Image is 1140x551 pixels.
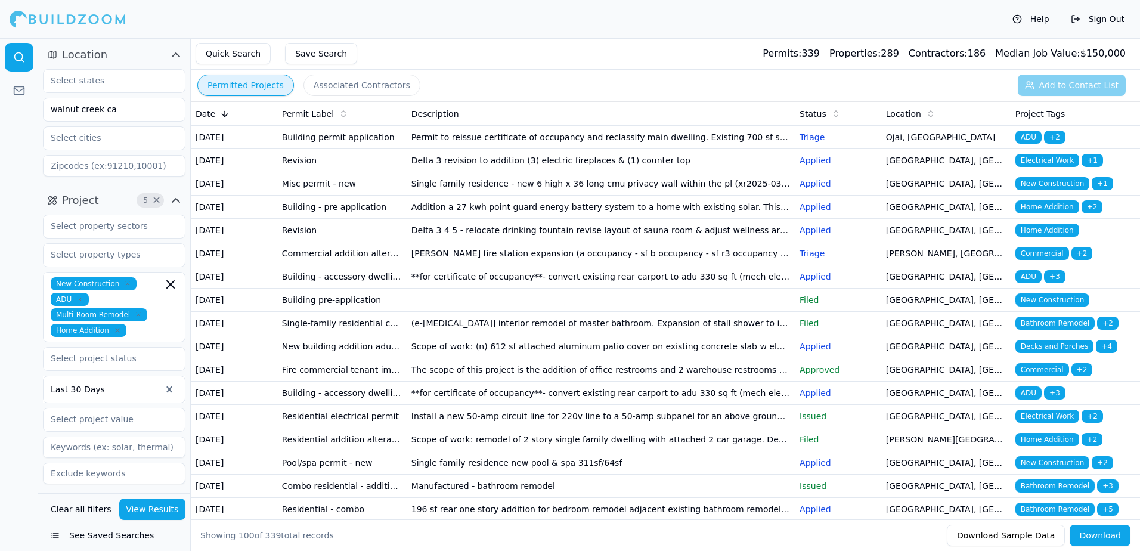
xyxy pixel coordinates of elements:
[51,277,137,290] span: New Construction
[881,265,1011,289] td: [GEOGRAPHIC_DATA], [GEOGRAPHIC_DATA]
[277,451,407,475] td: Pool/spa permit - new
[881,382,1011,405] td: [GEOGRAPHIC_DATA], [GEOGRAPHIC_DATA]
[277,405,407,428] td: Residential electrical permit
[1015,386,1042,400] span: ADU
[407,196,795,219] td: Addition a 27 kwh point guard energy battery system to a home with existing solar. This permit ap...
[800,364,876,376] p: Approved
[1015,479,1095,493] span: Bathroom Remodel
[1044,270,1065,283] span: + 3
[407,312,795,335] td: (e-[MEDICAL_DATA]] interior remodel of master bathroom. Expansion of stall shower to include benc...
[881,335,1011,358] td: [GEOGRAPHIC_DATA], [GEOGRAPHIC_DATA]
[800,294,876,306] p: Filed
[881,358,1011,382] td: [GEOGRAPHIC_DATA], [GEOGRAPHIC_DATA]
[909,47,986,61] div: 186
[44,98,170,120] input: Select markets
[191,498,277,521] td: [DATE]
[881,312,1011,335] td: [GEOGRAPHIC_DATA], [GEOGRAPHIC_DATA]
[140,194,151,206] span: 5
[152,197,161,203] span: Clear Project filters
[1015,456,1089,469] span: New Construction
[191,172,277,196] td: [DATE]
[1044,386,1065,400] span: + 3
[191,219,277,242] td: [DATE]
[277,382,407,405] td: Building - accessory dwelling unit
[1096,340,1117,353] span: + 4
[200,530,334,541] div: Showing of total records
[407,382,795,405] td: **for certificate of occupancy**- convert existing rear carport to adu 330 sq ft (mech electrical...
[881,219,1011,242] td: [GEOGRAPHIC_DATA], [GEOGRAPHIC_DATA]
[44,244,170,265] input: Select property types
[407,149,795,172] td: Delta 3 revision to addition (3) electric fireplaces & (1) counter top
[1015,317,1095,330] span: Bathroom Remodel
[196,108,215,120] span: Date
[277,475,407,498] td: Combo residential - addition/alteration
[43,191,185,210] button: Project5Clear Project filters
[881,172,1011,196] td: [GEOGRAPHIC_DATA], [GEOGRAPHIC_DATA]
[303,75,420,96] button: Associated Contractors
[1070,525,1130,546] button: Download
[1044,131,1065,144] span: + 2
[277,126,407,149] td: Building permit application
[1015,340,1093,353] span: Decks and Porches
[191,242,277,265] td: [DATE]
[881,149,1011,172] td: [GEOGRAPHIC_DATA], [GEOGRAPHIC_DATA]
[196,43,271,64] button: Quick Search
[1071,363,1093,376] span: + 2
[800,434,876,445] p: Filed
[407,405,795,428] td: Install a new 50-amp circuit line for 220v line to a 50-amp subpanel for an above ground jacuzzi ...
[1015,108,1065,120] span: Project Tags
[886,108,921,120] span: Location
[881,475,1011,498] td: [GEOGRAPHIC_DATA], [GEOGRAPHIC_DATA]
[277,219,407,242] td: Revision
[407,428,795,451] td: Scope of work: remodel of 2 story single family dwelling with attached 2 car garage. Demolition o...
[407,265,795,289] td: **for certificate of occupancy**- convert existing rear carport to adu 330 sq ft (mech electrical...
[881,498,1011,521] td: [GEOGRAPHIC_DATA], [GEOGRAPHIC_DATA]
[407,219,795,242] td: Delta 3 4 5 - relocate drinking fountain revise layout of sauna room & adjust wellness area. Upda...
[881,126,1011,149] td: Ojai, [GEOGRAPHIC_DATA]
[191,358,277,382] td: [DATE]
[1082,433,1103,446] span: + 2
[909,48,968,59] span: Contractors:
[191,428,277,451] td: [DATE]
[1015,433,1079,446] span: Home Addition
[48,499,114,520] button: Clear all filters
[407,335,795,358] td: Scope of work: (n) 612 sf attached aluminum patio cover on existing concrete slab w electrical: l...
[1097,479,1119,493] span: + 3
[51,324,126,337] span: Home Addition
[407,475,795,498] td: Manufactured - bathroom remodel
[829,47,899,61] div: 289
[800,178,876,190] p: Applied
[881,242,1011,265] td: [PERSON_NAME], [GEOGRAPHIC_DATA]
[800,154,876,166] p: Applied
[1097,503,1119,516] span: + 5
[277,172,407,196] td: Misc permit - new
[1092,456,1113,469] span: + 2
[800,503,876,515] p: Applied
[119,499,186,520] button: View Results
[995,47,1126,61] div: $ 150,000
[411,108,459,120] span: Description
[1015,224,1079,237] span: Home Addition
[191,312,277,335] td: [DATE]
[1082,154,1103,167] span: + 1
[277,196,407,219] td: Building - pre application
[43,155,185,177] input: Zipcodes (ex:91210,10001)
[881,451,1011,475] td: [GEOGRAPHIC_DATA], [GEOGRAPHIC_DATA]
[1015,293,1089,307] span: New Construction
[191,382,277,405] td: [DATE]
[881,405,1011,428] td: [GEOGRAPHIC_DATA], [GEOGRAPHIC_DATA]
[197,75,294,96] button: Permitted Projects
[763,48,801,59] span: Permits:
[800,271,876,283] p: Applied
[191,451,277,475] td: [DATE]
[62,192,99,209] span: Project
[277,265,407,289] td: Building - accessory dwelling unit
[277,312,407,335] td: Single-family residential combination building permit
[51,308,147,321] span: Multi-Room Remodel
[285,43,357,64] button: Save Search
[800,480,876,492] p: Issued
[995,48,1080,59] span: Median Job Value:
[43,45,185,64] button: Location
[800,387,876,399] p: Applied
[277,428,407,451] td: Residential addition alteration to existing residence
